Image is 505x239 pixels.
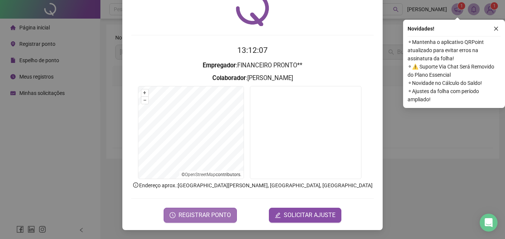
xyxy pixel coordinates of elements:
button: + [141,89,148,96]
h3: : FINANCEIRO PRONTO** [131,61,374,70]
div: Open Intercom Messenger [480,214,498,232]
button: – [141,97,148,104]
time: 13:12:07 [237,46,268,55]
h3: : [PERSON_NAME] [131,73,374,83]
span: SOLICITAR AJUSTE [284,211,335,220]
button: editSOLICITAR AJUSTE [269,208,341,223]
span: ⚬ ⚠️ Suporte Via Chat Será Removido do Plano Essencial [408,63,501,79]
span: REGISTRAR PONTO [178,211,231,220]
span: info-circle [132,182,139,188]
strong: Empregador [203,62,236,69]
p: Endereço aprox. : [GEOGRAPHIC_DATA][PERSON_NAME], [GEOGRAPHIC_DATA], [GEOGRAPHIC_DATA] [131,181,374,189]
button: REGISTRAR PONTO [164,208,237,223]
span: Novidades ! [408,25,434,33]
span: edit [275,212,281,218]
span: ⚬ Mantenha o aplicativo QRPoint atualizado para evitar erros na assinatura da folha! [408,38,501,63]
a: OpenStreetMap [185,172,216,177]
strong: Colaborador [212,74,246,82]
span: close [493,26,499,31]
span: clock-circle [170,212,176,218]
li: © contributors. [181,172,241,177]
span: ⚬ Novidade no Cálculo do Saldo! [408,79,501,87]
span: ⚬ Ajustes da folha com período ampliado! [408,87,501,103]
